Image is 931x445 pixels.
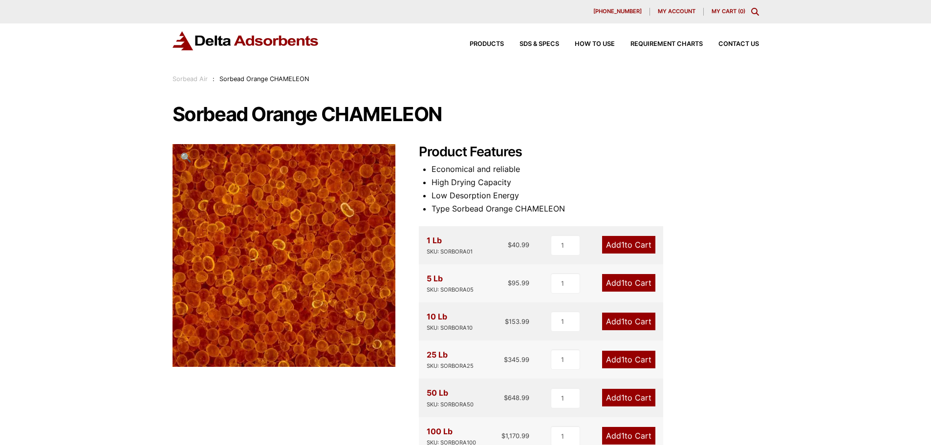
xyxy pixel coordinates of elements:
[575,41,615,47] span: How to Use
[602,236,655,254] a: Add1to Cart
[718,41,759,47] span: Contact Us
[427,285,474,295] div: SKU: SORBORA05
[504,394,529,402] bdi: 648.99
[559,41,615,47] a: How to Use
[173,144,199,171] a: View full-screen image gallery
[508,241,512,249] span: $
[427,310,473,333] div: 10 Lb
[173,104,759,125] h1: Sorbead Orange CHAMELEON
[419,144,759,160] h2: Product Features
[505,318,529,325] bdi: 153.99
[621,355,625,364] span: 1
[504,41,559,47] a: SDS & SPECS
[585,8,650,16] a: [PHONE_NUMBER]
[602,274,655,292] a: Add1to Cart
[432,163,759,176] li: Economical and reliable
[427,400,474,409] div: SKU: SORBORA50
[219,75,309,83] span: Sorbead Orange CHAMELEON
[427,361,474,371] div: SKU: SORBORA25
[508,279,529,287] bdi: 95.99
[427,272,474,295] div: 5 Lb
[427,234,473,256] div: 1 Lb
[213,75,215,83] span: :
[427,323,473,333] div: SKU: SORBORA10
[173,75,208,83] a: Sorbead Air
[621,393,625,403] span: 1
[602,389,655,406] a: Add1to Cart
[621,317,625,326] span: 1
[427,348,474,371] div: 25 Lb
[751,8,759,16] div: Toggle Modal Content
[504,356,508,363] span: $
[501,432,529,440] bdi: 1,170.99
[505,318,509,325] span: $
[501,432,505,440] span: $
[602,427,655,445] a: Add1to Cart
[508,241,529,249] bdi: 40.99
[602,351,655,368] a: Add1to Cart
[621,431,625,441] span: 1
[427,247,473,256] div: SKU: SORBORA01
[703,41,759,47] a: Contact Us
[650,8,704,16] a: My account
[712,8,745,15] a: My Cart (0)
[602,313,655,330] a: Add1to Cart
[432,176,759,189] li: High Drying Capacity
[621,278,625,288] span: 1
[432,202,759,215] li: Type Sorbead Orange CHAMELEON
[740,8,743,15] span: 0
[520,41,559,47] span: SDS & SPECS
[621,240,625,250] span: 1
[504,356,529,363] bdi: 345.99
[658,9,695,14] span: My account
[470,41,504,47] span: Products
[454,41,504,47] a: Products
[508,279,512,287] span: $
[427,386,474,409] div: 50 Lb
[173,31,319,50] img: Delta Adsorbents
[432,189,759,202] li: Low Desorption Energy
[180,152,192,163] span: 🔍
[504,394,508,402] span: $
[593,9,642,14] span: [PHONE_NUMBER]
[615,41,703,47] a: Requirement Charts
[630,41,703,47] span: Requirement Charts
